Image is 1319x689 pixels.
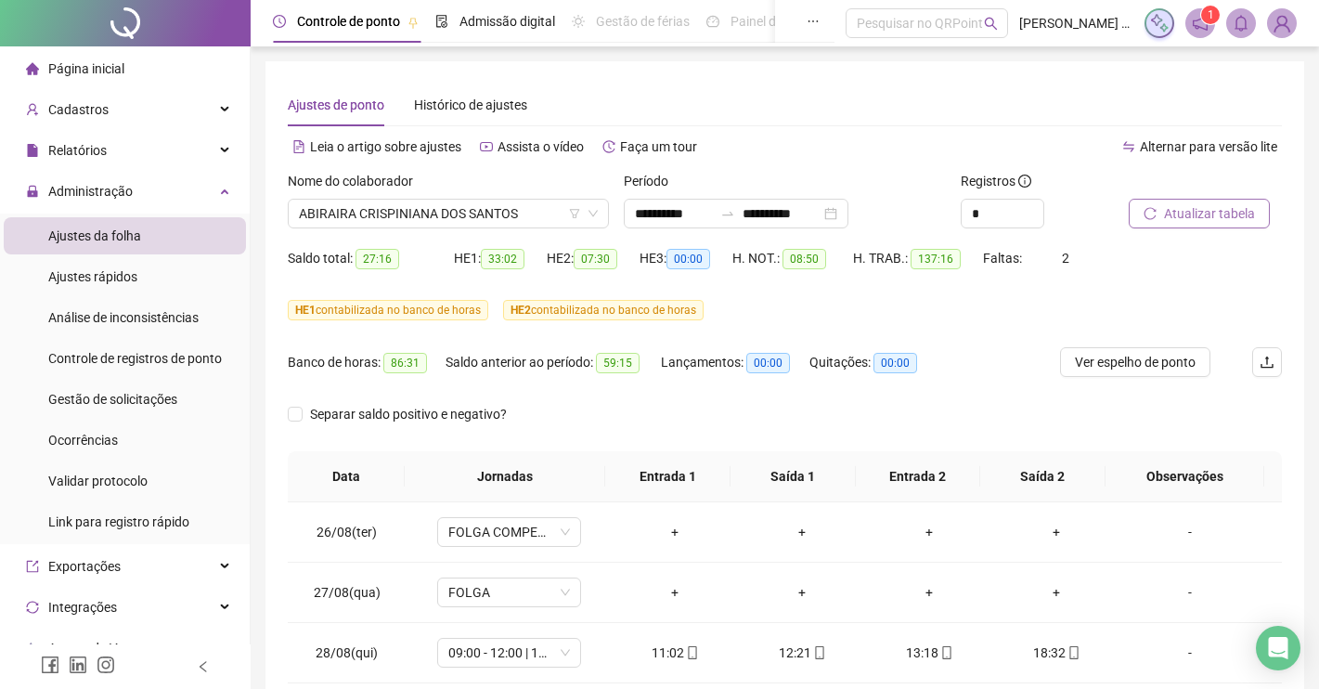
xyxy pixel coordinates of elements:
span: 00:00 [666,249,710,269]
span: Ocorrências [48,433,118,448]
th: Saída 2 [980,451,1106,502]
div: + [754,582,851,603]
span: 07:30 [574,249,617,269]
div: 13:18 [881,643,978,663]
span: 00:00 [873,353,917,373]
button: Ver espelho de ponto [1060,347,1210,377]
th: Jornadas [405,451,606,502]
span: contabilizada no banco de horas [288,300,488,320]
span: FOLGA [448,578,570,606]
div: - [1135,643,1245,663]
div: HE 3: [640,248,732,269]
div: 18:32 [1008,643,1106,663]
span: FOLGA COMPENSATÓRIA [448,518,570,546]
span: home [26,62,39,75]
span: search [984,17,998,31]
span: 2 [1062,251,1069,266]
span: [PERSON_NAME] - [PERSON_NAME] [1019,13,1133,33]
div: HE 2: [547,248,640,269]
span: Gestão de férias [596,14,690,29]
th: Saída 1 [731,451,856,502]
span: Exportações [48,559,121,574]
span: Alternar para versão lite [1140,139,1277,154]
span: 26/08(ter) [317,525,377,539]
span: mobile [684,646,699,659]
span: Ver espelho de ponto [1075,352,1196,372]
span: Separar saldo positivo e negativo? [303,404,514,424]
span: Administração [48,184,133,199]
span: dashboard [706,15,719,28]
span: swap-right [720,206,735,221]
th: Entrada 2 [856,451,981,502]
span: youtube [480,140,493,153]
span: Link para registro rápido [48,514,189,529]
span: 27:16 [356,249,399,269]
span: Cadastros [48,102,109,117]
div: + [881,582,978,603]
span: Assista o vídeo [498,139,584,154]
span: Análise de inconsistências [48,310,199,325]
span: 28/08(qui) [316,645,378,660]
span: Validar protocolo [48,474,148,488]
sup: 1 [1201,6,1220,24]
span: sync [26,601,39,614]
span: contabilizada no banco de horas [503,300,704,320]
span: filter [569,208,580,219]
span: lock [26,185,39,198]
div: H. NOT.: [732,248,853,269]
div: + [1008,582,1106,603]
span: 33:02 [481,249,524,269]
span: 27/08(qua) [314,585,381,600]
div: + [626,522,723,542]
span: history [602,140,615,153]
span: info-circle [1018,175,1031,188]
span: 09:00 - 12:00 | 13:00 - 17:20 [448,639,570,667]
span: Controle de registros de ponto [48,351,222,366]
img: 93810 [1268,9,1296,37]
span: reload [1144,207,1157,220]
span: clock-circle [273,15,286,28]
span: linkedin [69,656,87,674]
div: Open Intercom Messenger [1256,626,1300,670]
span: 59:15 [596,353,640,373]
div: + [626,582,723,603]
span: mobile [938,646,953,659]
div: Saldo total: [288,248,454,269]
span: notification [1192,15,1209,32]
span: Ajustes da folha [48,228,141,243]
span: Leia o artigo sobre ajustes [310,139,461,154]
span: Histórico de ajustes [414,97,527,112]
span: Relatórios [48,143,107,158]
span: ABIRAIRA CRISPINIANA DOS SANTOS [299,200,598,227]
span: Atualizar tabela [1164,203,1255,224]
span: pushpin [407,17,419,28]
span: 137:16 [911,249,961,269]
span: Registros [961,171,1031,191]
div: 11:02 [626,643,723,663]
span: HE 2 [511,304,531,317]
span: mobile [1066,646,1080,659]
div: + [881,522,978,542]
span: down [588,208,599,219]
div: Banco de horas: [288,352,446,373]
div: HE 1: [454,248,547,269]
span: mobile [811,646,826,659]
span: HE 1 [295,304,316,317]
div: - [1135,582,1245,603]
button: Atualizar tabela [1129,199,1270,228]
div: 12:21 [754,643,851,663]
span: file-text [292,140,305,153]
th: Data [288,451,405,502]
span: 1 [1208,8,1214,21]
span: export [26,560,39,573]
div: H. TRAB.: [853,248,983,269]
span: Painel do DP [731,14,803,29]
span: Ajustes rápidos [48,269,137,284]
span: Integrações [48,600,117,615]
label: Nome do colaborador [288,171,425,191]
span: 08:50 [782,249,826,269]
span: Observações [1120,466,1249,487]
span: upload [1260,355,1274,370]
span: user-add [26,103,39,116]
span: Agente de IA [48,641,121,656]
